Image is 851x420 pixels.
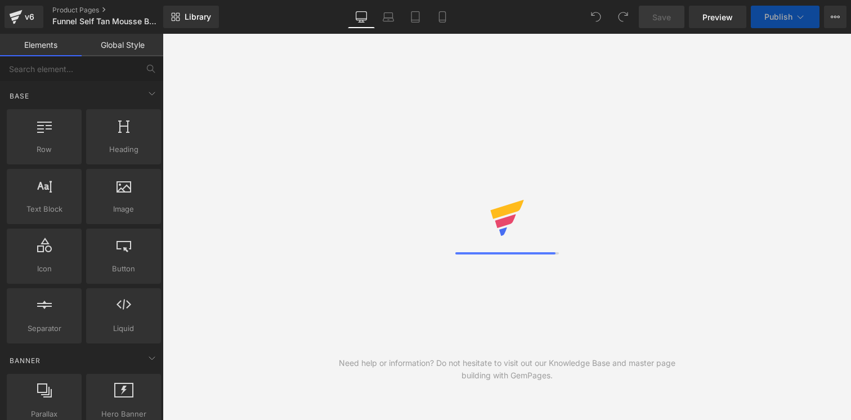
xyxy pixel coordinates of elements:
a: v6 [5,6,43,28]
span: Liquid [89,323,158,334]
span: Separator [10,323,78,334]
div: v6 [23,10,37,24]
span: Parallax [10,408,78,420]
span: Button [89,263,158,275]
span: Save [652,11,671,23]
a: Laptop [375,6,402,28]
span: Icon [10,263,78,275]
span: Heading [89,144,158,155]
span: Row [10,144,78,155]
button: Redo [612,6,634,28]
button: Undo [585,6,607,28]
span: Preview [702,11,733,23]
a: Preview [689,6,746,28]
div: Need help or information? Do not hesitate to visit out our Knowledge Base and master page buildin... [335,357,679,382]
a: Tablet [402,6,429,28]
span: Text Block [10,203,78,215]
span: Publish [764,12,792,21]
a: Global Style [82,34,163,56]
button: Publish [751,6,819,28]
span: Funnel Self Tan Mousse Bundles [52,17,160,26]
a: Product Pages [52,6,182,15]
span: Library [185,12,211,22]
a: Mobile [429,6,456,28]
span: Base [8,91,30,101]
span: Hero Banner [89,408,158,420]
span: Banner [8,355,42,366]
a: Desktop [348,6,375,28]
button: More [824,6,846,28]
a: New Library [163,6,219,28]
span: Image [89,203,158,215]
